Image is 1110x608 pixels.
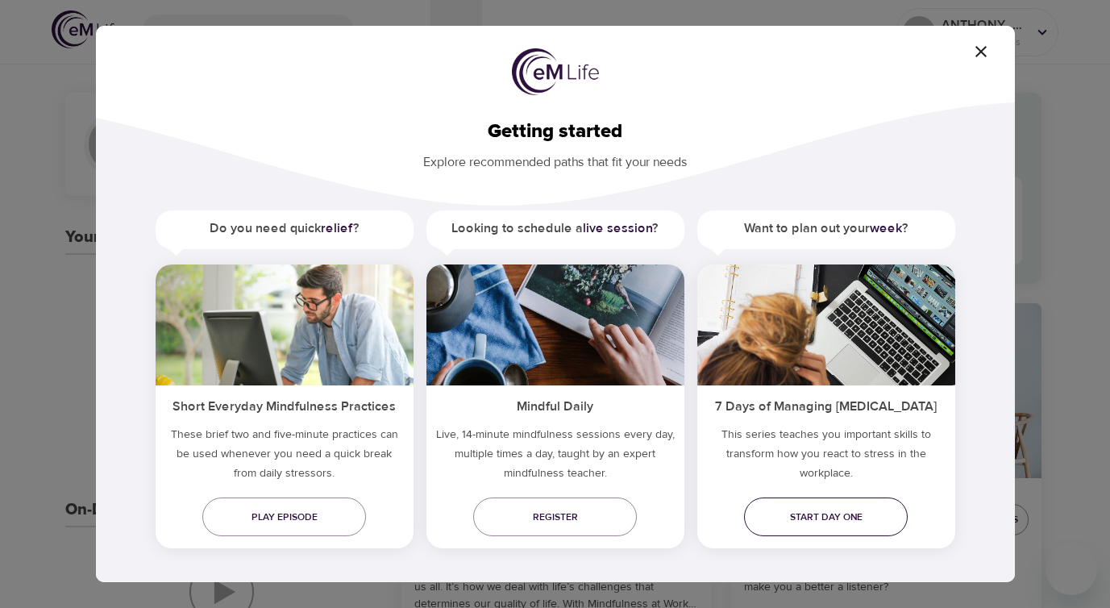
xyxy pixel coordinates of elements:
[321,220,353,236] a: relief
[473,498,637,536] a: Register
[744,498,908,536] a: Start day one
[426,264,684,385] img: ims
[426,210,684,247] h5: Looking to schedule a ?
[426,385,684,425] h5: Mindful Daily
[697,210,955,247] h5: Want to plan out your ?
[156,385,414,425] h5: Short Everyday Mindfulness Practices
[156,425,414,489] h5: These brief two and five-minute practices can be used whenever you need a quick break from daily ...
[697,264,955,385] img: ims
[426,425,684,489] p: Live, 14-minute mindfulness sessions every day, multiple times a day, taught by an expert mindful...
[486,509,624,526] span: Register
[215,509,353,526] span: Play episode
[202,498,366,536] a: Play episode
[697,425,955,489] p: This series teaches you important skills to transform how you react to stress in the workplace.
[757,509,895,526] span: Start day one
[512,48,599,95] img: logo
[156,264,414,385] img: ims
[156,210,414,247] h5: Do you need quick ?
[697,385,955,425] h5: 7 Days of Managing [MEDICAL_DATA]
[122,120,989,144] h2: Getting started
[122,144,989,172] p: Explore recommended paths that fit your needs
[870,220,902,236] a: week
[583,220,652,236] a: live session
